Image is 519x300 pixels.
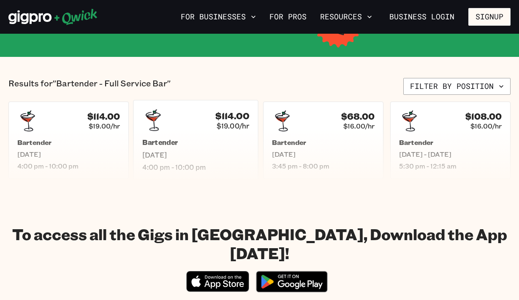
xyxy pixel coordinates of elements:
[17,138,120,147] h5: Bartender
[186,285,250,294] a: Download on the App Store
[251,266,333,297] img: Get it on Google Play
[465,111,502,122] h4: $108.00
[8,225,511,262] h1: To access all the Gigs in [GEOGRAPHIC_DATA], Download the App [DATE]!
[17,162,120,170] span: 4:00 pm - 10:00 pm
[382,8,462,26] a: Business Login
[89,122,120,130] span: $19.00/hr
[399,162,502,170] span: 5:30 pm - 12:15 am
[399,138,502,147] h5: Bartender
[215,110,249,121] h4: $114.00
[217,121,249,130] span: $19.00/hr
[343,122,375,130] span: $16.00/hr
[390,102,511,179] a: $108.00$16.00/hrBartender[DATE] - [DATE]5:30 pm - 12:15 am
[133,100,259,180] a: $114.00$19.00/hrBartender[DATE]4:00 pm - 10:00 pm
[142,163,249,171] span: 4:00 pm - 10:00 pm
[272,150,375,158] span: [DATE]
[263,102,383,179] a: $68.00$16.00/hrBartender[DATE]3:45 pm - 8:00 pm
[17,150,120,158] span: [DATE]
[142,150,249,159] span: [DATE]
[468,8,511,26] button: Signup
[403,78,511,95] button: Filter by position
[272,138,375,147] h5: Bartender
[266,10,310,24] a: For Pros
[470,122,502,130] span: $16.00/hr
[399,150,502,158] span: [DATE] - [DATE]
[341,111,375,122] h4: $68.00
[87,111,120,122] h4: $114.00
[8,78,171,95] p: Results for "Bartender - Full Service Bar"
[142,138,249,147] h5: Bartender
[177,10,259,24] button: For Businesses
[8,102,129,179] a: $114.00$19.00/hrBartender[DATE]4:00 pm - 10:00 pm
[317,10,375,24] button: Resources
[272,162,375,170] span: 3:45 pm - 8:00 pm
